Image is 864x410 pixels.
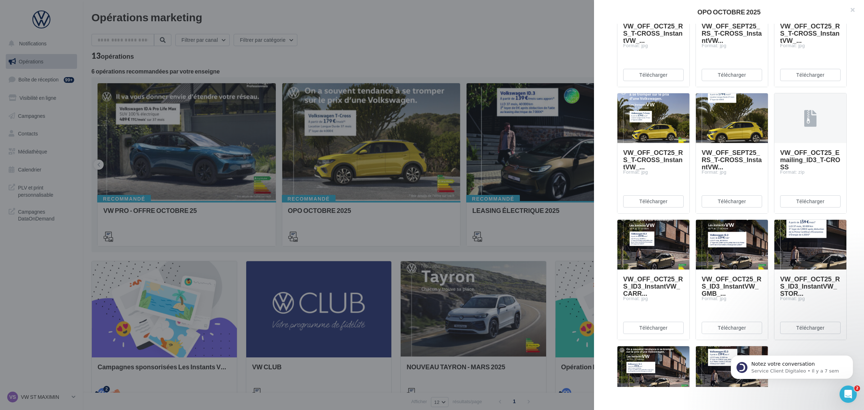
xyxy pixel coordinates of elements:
[780,43,841,49] div: Format: jpg
[606,9,852,15] div: OPO OCTOBRE 2025
[623,322,684,334] button: Télécharger
[623,169,684,175] div: Format: jpg
[702,69,762,81] button: Télécharger
[780,275,840,297] span: VW_OFF_OCT25_RS_ID3_InstantVW_STOR...
[623,148,683,171] span: VW_OFF_OCT25_RS_T-CROSS_InstantVW_...
[702,43,762,49] div: Format: jpg
[702,148,762,171] span: VW_OFF_SEPT25_RS_T-CROSS_InstantVW...
[702,22,762,44] span: VW_OFF_SEPT25_RS_T-CROSS_InstantVW...
[780,148,840,171] span: VW_OFF_OCT25_Emailing_ID3_T-CROSS
[702,295,762,302] div: Format: jpg
[702,275,761,297] span: VW_OFF_OCT25_RS_ID3_InstantVW_GMB_...
[780,22,840,44] span: VW_OFF_OCT25_RS_T-CROSS_InstantVW_...
[780,322,841,334] button: Télécharger
[780,295,841,302] div: Format: jpg
[780,69,841,81] button: Télécharger
[780,195,841,208] button: Télécharger
[702,195,762,208] button: Télécharger
[720,340,864,391] iframe: Intercom notifications message
[702,322,762,334] button: Télécharger
[623,43,684,49] div: Format: jpg
[623,295,684,302] div: Format: jpg
[623,275,683,297] span: VW_OFF_OCT25_RS_ID3_InstantVW_CARR...
[854,386,860,391] span: 2
[780,169,841,175] div: Format: zip
[623,195,684,208] button: Télécharger
[623,69,684,81] button: Télécharger
[623,22,683,44] span: VW_OFF_OCT25_RS_T-CROSS_InstantVW_...
[840,386,857,403] iframe: Intercom live chat
[702,169,762,175] div: Format: jpg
